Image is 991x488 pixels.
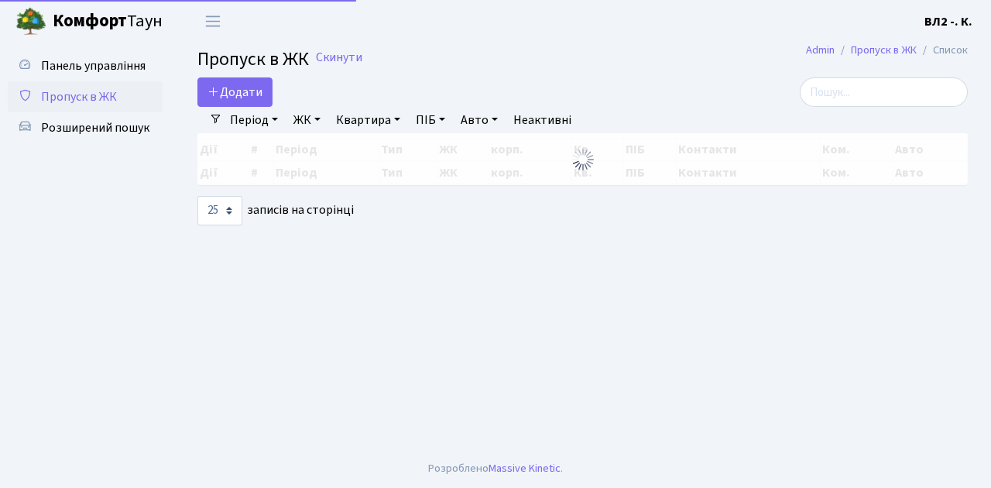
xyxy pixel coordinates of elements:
a: Квартира [330,107,406,133]
a: Неактивні [507,107,578,133]
b: Комфорт [53,9,127,33]
span: Додати [207,84,262,101]
a: Авто [454,107,504,133]
span: Пропуск в ЖК [41,88,117,105]
a: Період [224,107,284,133]
a: Додати [197,77,273,107]
a: ВЛ2 -. К. [924,12,972,31]
a: Пропуск в ЖК [851,42,917,58]
a: Massive Kinetic [489,460,561,476]
select: записів на сторінці [197,196,242,225]
span: Панель управління [41,57,146,74]
span: Розширений пошук [41,119,149,136]
a: Панель управління [8,50,163,81]
img: Обробка... [571,147,595,172]
img: logo.png [15,6,46,37]
a: ЖК [287,107,327,133]
a: ПІБ [410,107,451,133]
button: Переключити навігацію [194,9,232,34]
a: Розширений пошук [8,112,163,143]
a: Admin [806,42,835,58]
b: ВЛ2 -. К. [924,13,972,30]
span: Пропуск в ЖК [197,46,309,73]
input: Пошук... [800,77,968,107]
div: Розроблено . [428,460,563,477]
span: Таун [53,9,163,35]
nav: breadcrumb [783,34,991,67]
label: записів на сторінці [197,196,354,225]
li: Список [917,42,968,59]
a: Скинути [316,50,362,65]
a: Пропуск в ЖК [8,81,163,112]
